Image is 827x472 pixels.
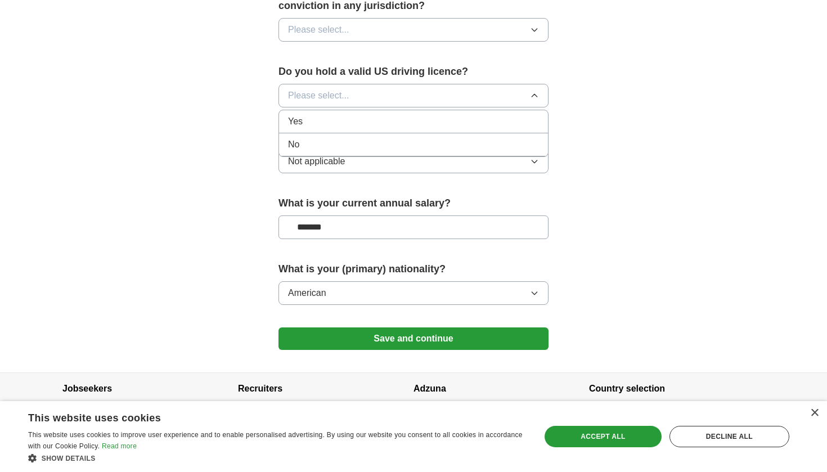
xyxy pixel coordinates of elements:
[278,84,549,107] button: Please select...
[278,262,549,277] label: What is your (primary) nationality?
[278,150,549,173] button: Not applicable
[102,442,137,450] a: Read more, opens a new window
[288,155,345,168] span: Not applicable
[288,23,349,37] span: Please select...
[28,431,523,450] span: This website uses cookies to improve user experience and to enable personalised advertising. By u...
[288,89,349,102] span: Please select...
[278,196,549,211] label: What is your current annual salary?
[669,426,789,447] div: Decline all
[288,115,303,128] span: Yes
[278,64,549,79] label: Do you hold a valid US driving licence?
[28,408,497,425] div: This website uses cookies
[278,327,549,350] button: Save and continue
[278,18,549,42] button: Please select...
[28,452,525,464] div: Show details
[589,373,765,404] h4: Country selection
[810,409,819,417] div: Close
[288,138,299,151] span: No
[545,426,662,447] div: Accept all
[288,286,326,300] span: American
[42,455,96,462] span: Show details
[278,281,549,305] button: American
